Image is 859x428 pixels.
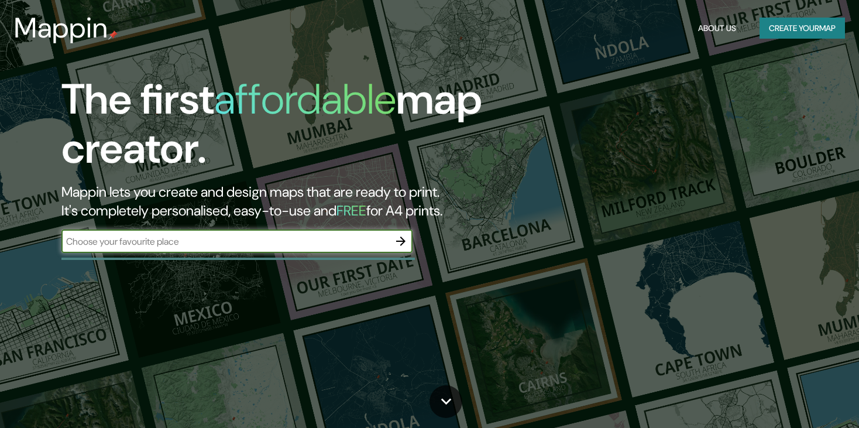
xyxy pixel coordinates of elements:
h5: FREE [336,201,366,220]
button: About Us [693,18,741,39]
h2: Mappin lets you create and design maps that are ready to print. It's completely personalised, eas... [61,183,491,220]
h1: The first map creator. [61,75,491,183]
button: Create yourmap [760,18,845,39]
img: mappin-pin [108,30,118,40]
h3: Mappin [14,12,108,44]
h1: affordable [214,72,396,126]
input: Choose your favourite place [61,235,389,248]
